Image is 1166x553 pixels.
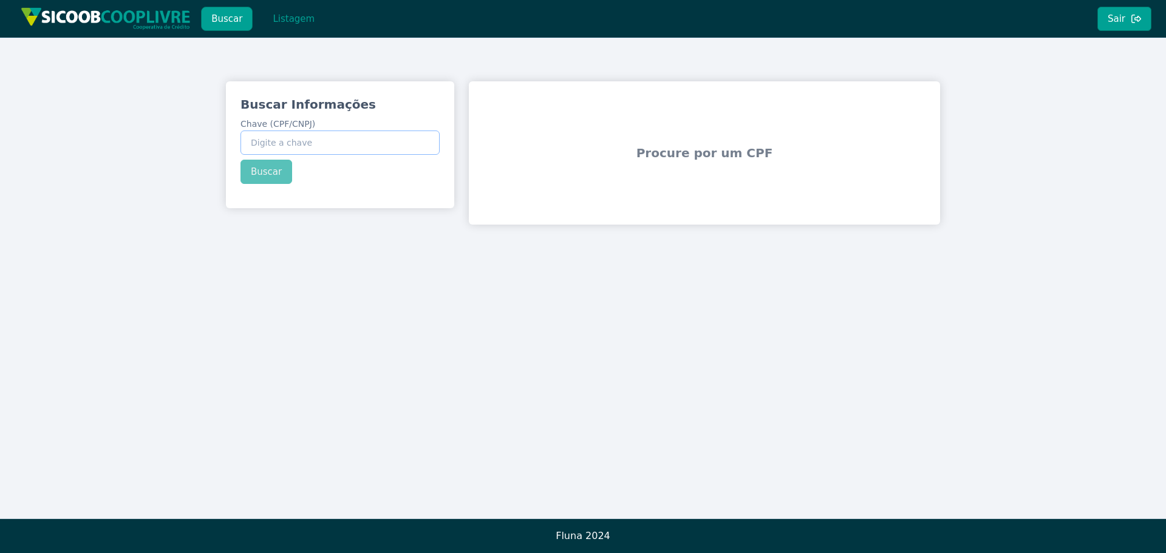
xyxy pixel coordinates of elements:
button: Listagem [262,7,325,31]
button: Sair [1097,7,1151,31]
span: Fluna 2024 [556,530,610,541]
input: Chave (CPF/CNPJ) [240,131,440,155]
span: Chave (CPF/CNPJ) [240,119,315,129]
span: Procure por um CPF [474,115,935,191]
h3: Buscar Informações [240,96,440,113]
button: Buscar [201,7,253,31]
img: img/sicoob_cooplivre.png [21,7,191,30]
